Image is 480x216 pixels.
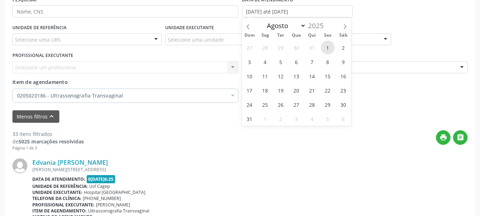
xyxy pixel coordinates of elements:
[242,5,353,17] input: Selecione um intervalo
[305,41,319,54] span: Julho 31, 2025
[258,98,272,111] span: Agosto 25, 2025
[321,112,335,126] span: Setembro 5, 2025
[243,112,257,126] span: Agosto 31, 2025
[453,130,468,145] button: 
[457,133,464,141] i: 
[258,55,272,69] span: Agosto 4, 2025
[290,69,303,83] span: Agosto 13, 2025
[257,33,273,38] span: Seg
[305,112,319,126] span: Setembro 4, 2025
[12,79,68,85] span: Item de agendamento
[96,202,130,208] span: [PERSON_NAME]
[258,69,272,83] span: Agosto 11, 2025
[274,98,288,111] span: Agosto 26, 2025
[436,130,451,145] button: print
[243,55,257,69] span: Agosto 3, 2025
[258,41,272,54] span: Julho 28, 2025
[336,112,350,126] span: Setembro 6, 2025
[243,83,257,97] span: Agosto 17, 2025
[243,98,257,111] span: Agosto 24, 2025
[48,112,55,120] i: keyboard_arrow_up
[32,176,85,182] b: Data de atendimento:
[321,55,335,69] span: Agosto 8, 2025
[83,195,121,201] span: [PHONE_NUMBER]
[320,33,335,38] span: Sex
[32,208,87,214] b: Item de agendamento:
[32,158,108,166] a: Edvania [PERSON_NAME]
[12,130,84,138] div: 33 itens filtrados
[335,33,351,38] span: Sáb
[12,138,84,145] div: de
[12,110,59,123] button: Menos filtroskeyboard_arrow_up
[12,145,84,151] div: Página 1 de 3
[290,55,303,69] span: Agosto 6, 2025
[32,167,468,173] div: [PERSON_NAME][STREET_ADDRESS]
[290,112,303,126] span: Setembro 3, 2025
[12,158,27,173] img: img
[274,41,288,54] span: Julho 29, 2025
[243,69,257,83] span: Agosto 10, 2025
[84,189,145,195] span: Hospital [GEOGRAPHIC_DATA]
[12,5,238,17] input: Nome, CNS
[15,36,61,43] span: Selecione uma UBS
[336,55,350,69] span: Agosto 9, 2025
[336,98,350,111] span: Agosto 30, 2025
[305,69,319,83] span: Agosto 14, 2025
[321,98,335,111] span: Agosto 29, 2025
[321,69,335,83] span: Agosto 15, 2025
[290,41,303,54] span: Julho 30, 2025
[439,133,447,141] i: print
[336,83,350,97] span: Agosto 23, 2025
[17,92,227,99] span: 0205020186 - Ultrassonografia Transvaginal
[290,98,303,111] span: Agosto 27, 2025
[258,83,272,97] span: Agosto 18, 2025
[273,33,288,38] span: Ter
[264,21,306,31] select: Month
[242,33,258,38] span: Dom
[321,83,335,97] span: Agosto 22, 2025
[305,83,319,97] span: Agosto 21, 2025
[243,41,257,54] span: Julho 27, 2025
[274,112,288,126] span: Setembro 2, 2025
[89,183,110,189] span: Usf Cagep
[304,33,320,38] span: Qui
[12,50,73,61] label: PROFISSIONAL EXECUTANTE
[305,55,319,69] span: Agosto 7, 2025
[305,98,319,111] span: Agosto 28, 2025
[321,41,335,54] span: Agosto 1, 2025
[336,41,350,54] span: Agosto 2, 2025
[32,189,82,195] b: Unidade executante:
[274,55,288,69] span: Agosto 5, 2025
[258,112,272,126] span: Setembro 1, 2025
[274,69,288,83] span: Agosto 12, 2025
[32,183,88,189] b: Unidade de referência:
[288,33,304,38] span: Qua
[165,22,214,33] label: UNIDADE EXECUTANTE
[336,69,350,83] span: Agosto 16, 2025
[32,202,95,208] b: Profissional executante:
[274,83,288,97] span: Agosto 19, 2025
[87,175,115,183] span: 0[DATE]6:25
[88,208,149,214] span: Ultrassonografia Transvaginal
[12,22,66,33] label: UNIDADE DE REFERÊNCIA
[32,195,81,201] b: Telefone da clínica:
[168,36,224,43] span: Selecione uma unidade
[290,83,303,97] span: Agosto 20, 2025
[18,138,84,145] strong: 5025 marcações resolvidas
